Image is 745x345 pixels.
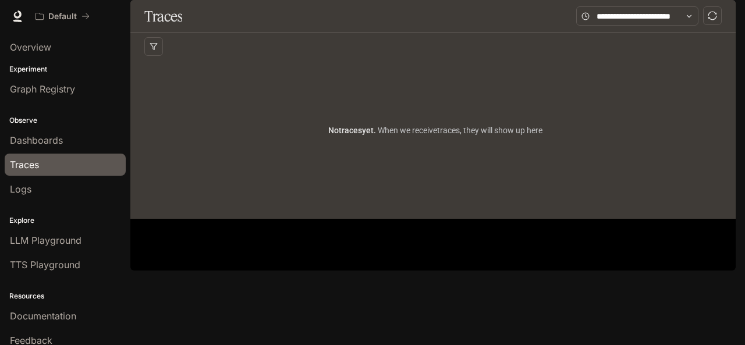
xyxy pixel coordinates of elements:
span: sync [708,11,717,20]
p: Default [48,12,77,22]
span: When we receive traces , they will show up here [376,126,542,135]
article: No traces yet. [328,124,542,137]
h1: Traces [144,5,182,28]
button: All workspaces [30,5,95,28]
